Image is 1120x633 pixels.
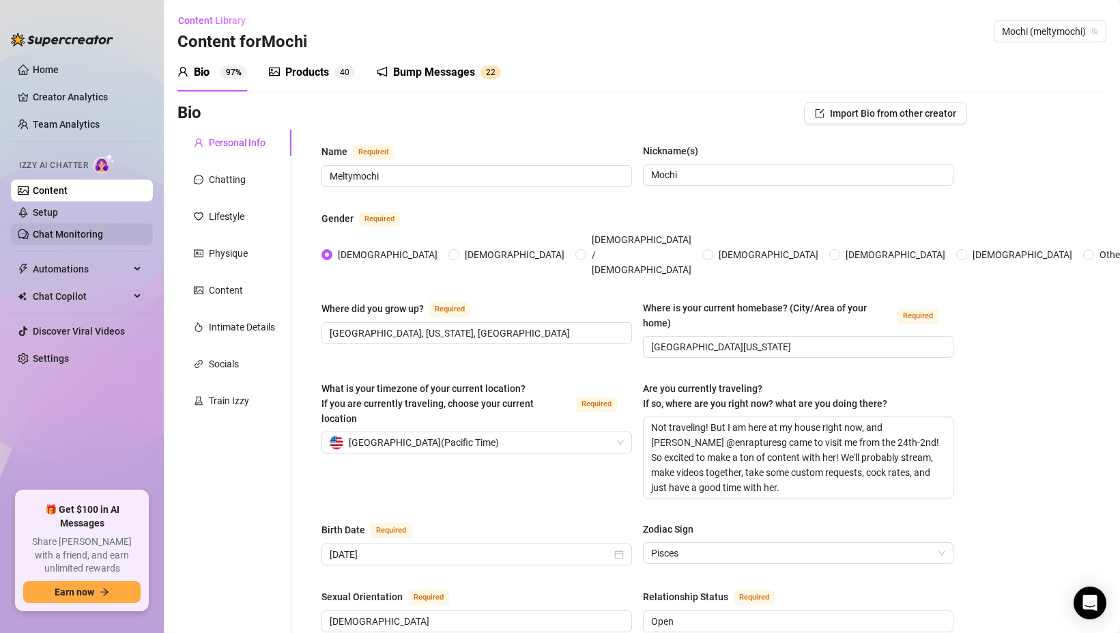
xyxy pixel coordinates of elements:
a: Settings [33,353,69,364]
span: Required [429,302,470,317]
span: message [194,175,203,184]
a: Content [33,185,68,196]
span: Required [353,145,394,160]
span: user [194,138,203,147]
label: Gender [321,210,415,227]
span: picture [269,66,280,77]
button: Import Bio from other creator [804,102,967,124]
div: Gender [321,211,354,226]
span: What is your timezone of your current location? If you are currently traveling, choose your curre... [321,383,534,424]
span: Import Bio from other creator [830,108,956,119]
div: Bio [194,64,210,81]
a: Chat Monitoring [33,229,103,240]
span: [DEMOGRAPHIC_DATA] [459,247,570,262]
span: Chat Copilot [33,285,130,307]
span: Earn now [55,587,94,597]
textarea: Not traveling! But I am here at my house right now, and [PERSON_NAME] @enrapturesg came to visit ... [644,417,953,498]
span: Required [359,212,400,227]
span: Content Library [178,15,246,26]
span: link [194,359,203,369]
span: team [1091,27,1099,36]
div: Sexual Orientation [321,589,403,604]
input: Sexual Orientation [330,614,621,629]
span: Share [PERSON_NAME] with a friend, and earn unlimited rewards [23,535,141,576]
button: Earn nowarrow-right [23,581,141,603]
div: Birth Date [321,522,365,537]
span: Are you currently traveling? If so, where are you right now? what are you doing there? [643,383,887,409]
div: Where is your current homebase? (City/Area of your home) [643,300,892,330]
span: Izzy AI Chatter [19,159,88,172]
img: logo-BBDzfeDw.svg [11,33,113,46]
span: Pisces [651,543,945,563]
span: 4 [340,68,345,77]
input: Where did you grow up? [330,326,621,341]
span: fire [194,322,203,332]
label: Sexual Orientation [321,589,464,605]
a: Creator Analytics [33,86,142,108]
span: 🎁 Get $100 in AI Messages [23,503,141,530]
span: Required [576,397,617,412]
div: Open Intercom Messenger [1074,587,1106,619]
div: Name [321,144,347,159]
sup: 40 [334,66,355,79]
img: Chat Copilot [18,292,27,301]
div: Intimate Details [209,320,275,335]
span: Required [898,309,938,324]
span: Required [734,590,775,605]
sup: 97% [220,66,247,79]
input: Where is your current homebase? (City/Area of your home) [651,339,943,354]
input: Nickname(s) [651,167,943,182]
div: Products [285,64,329,81]
span: [DEMOGRAPHIC_DATA] [332,247,443,262]
div: Content [209,283,243,298]
span: 2 [486,68,491,77]
h3: Bio [177,102,201,124]
span: Required [371,523,412,538]
label: Name [321,143,409,160]
div: Chatting [209,172,246,187]
div: Bump Messages [393,64,475,81]
img: us [330,436,343,449]
a: Home [33,64,59,75]
button: Content Library [177,10,257,31]
sup: 22 [480,66,501,79]
div: Physique [209,246,248,261]
div: Personal Info [209,135,265,150]
span: 2 [491,68,496,77]
span: Mochi (meltymochi) [1002,21,1098,42]
img: AI Chatter [94,154,115,173]
span: [GEOGRAPHIC_DATA] ( Pacific Time ) [349,432,499,453]
input: Name [330,169,621,184]
span: arrow-right [100,587,109,597]
label: Zodiac Sign [643,522,703,537]
label: Where is your current homebase? (City/Area of your home) [643,300,953,330]
div: Zodiac Sign [643,522,693,537]
div: Socials [209,356,239,371]
span: 0 [345,68,349,77]
label: Relationship Status [643,589,790,605]
span: experiment [194,396,203,406]
label: Nickname(s) [643,143,708,158]
label: Birth Date [321,522,427,538]
span: thunderbolt [18,264,29,275]
span: [DEMOGRAPHIC_DATA] [840,247,951,262]
span: heart [194,212,203,221]
input: Relationship Status [651,614,943,629]
label: Where did you grow up? [321,300,485,317]
span: Required [408,590,449,605]
div: Lifestyle [209,209,244,224]
span: notification [377,66,388,77]
span: picture [194,285,203,295]
span: [DEMOGRAPHIC_DATA] [713,247,824,262]
span: Automations [33,258,130,280]
a: Setup [33,207,58,218]
h3: Content for Mochi [177,31,307,53]
span: [DEMOGRAPHIC_DATA] / [DEMOGRAPHIC_DATA] [586,232,697,277]
div: Nickname(s) [643,143,698,158]
span: [DEMOGRAPHIC_DATA] [967,247,1078,262]
div: Train Izzy [209,393,249,408]
div: Where did you grow up? [321,301,424,316]
span: user [177,66,188,77]
div: Relationship Status [643,589,728,604]
a: Team Analytics [33,119,100,130]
